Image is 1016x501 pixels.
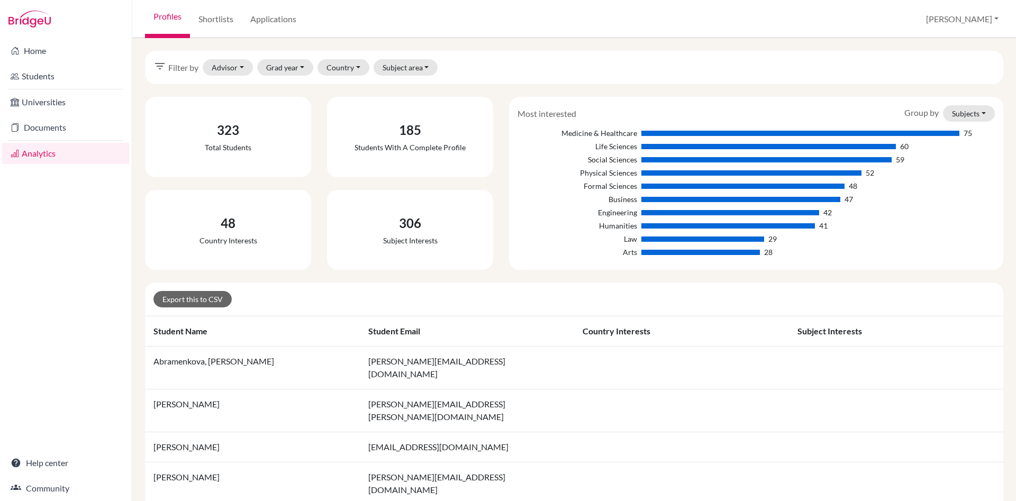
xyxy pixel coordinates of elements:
[823,207,832,218] div: 42
[518,127,637,139] div: Medicine & Healthcare
[360,432,575,462] td: [EMAIL_ADDRESS][DOMAIN_NAME]
[518,180,637,192] div: Formal Sciences
[845,194,853,205] div: 47
[317,59,369,76] button: Country
[510,107,584,120] div: Most interested
[2,66,130,87] a: Students
[145,316,360,347] th: Student name
[2,40,130,61] a: Home
[943,105,995,122] button: Subjects
[383,235,438,246] div: Subject interests
[896,154,904,165] div: 59
[355,142,466,153] div: Students with a complete profile
[849,180,857,192] div: 48
[518,247,637,258] div: Arts
[518,194,637,205] div: Business
[900,141,909,152] div: 60
[2,92,130,113] a: Universities
[199,214,257,233] div: 48
[518,220,637,231] div: Humanities
[145,347,360,389] td: Abramenkova, [PERSON_NAME]
[374,59,438,76] button: Subject area
[921,9,1003,29] button: [PERSON_NAME]
[205,142,251,153] div: Total students
[764,247,773,258] div: 28
[383,214,438,233] div: 306
[518,233,637,244] div: Law
[896,105,1003,122] div: Group by
[257,59,314,76] button: Grad year
[145,432,360,462] td: [PERSON_NAME]
[2,143,130,164] a: Analytics
[145,389,360,432] td: [PERSON_NAME]
[768,233,777,244] div: 29
[360,316,575,347] th: Student email
[199,235,257,246] div: Country interests
[518,207,637,218] div: Engineering
[819,220,828,231] div: 41
[360,389,575,432] td: [PERSON_NAME][EMAIL_ADDRESS][PERSON_NAME][DOMAIN_NAME]
[168,61,198,74] span: Filter by
[2,452,130,473] a: Help center
[153,291,232,307] a: Export this to CSV
[518,167,637,178] div: Physical Sciences
[8,11,51,28] img: Bridge-U
[964,127,972,139] div: 75
[153,60,166,72] i: filter_list
[355,121,466,140] div: 185
[2,117,130,138] a: Documents
[2,478,130,499] a: Community
[360,347,575,389] td: [PERSON_NAME][EMAIL_ADDRESS][DOMAIN_NAME]
[518,141,637,152] div: Life Sciences
[789,316,1004,347] th: Subject interests
[205,121,251,140] div: 323
[574,316,789,347] th: Country interests
[866,167,874,178] div: 52
[518,154,637,165] div: Social Sciences
[203,59,253,76] button: Advisor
